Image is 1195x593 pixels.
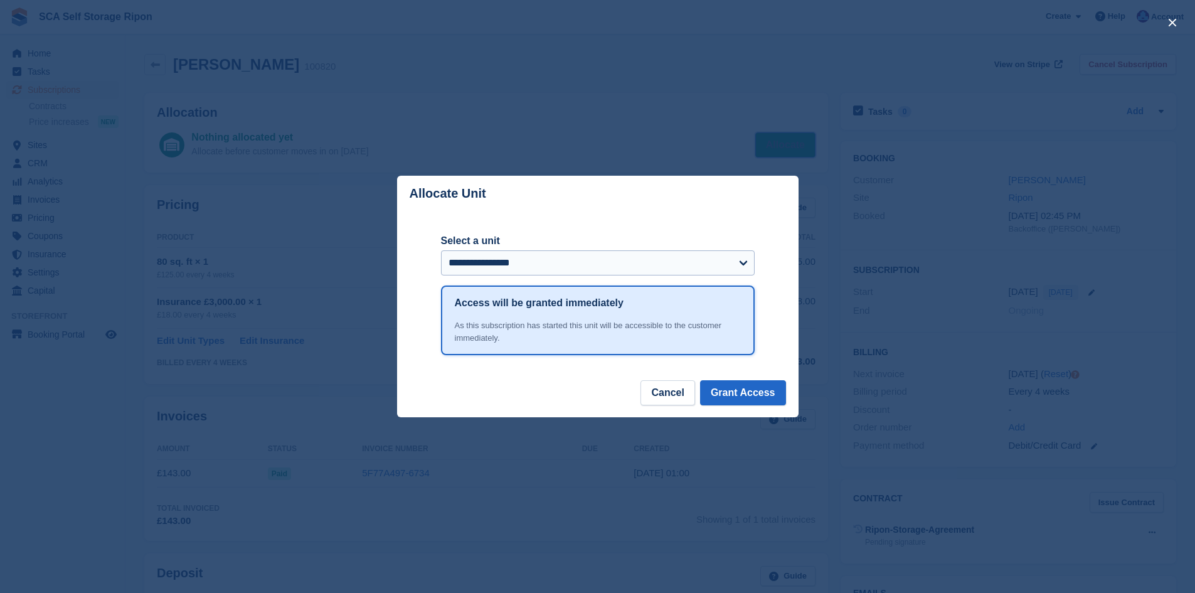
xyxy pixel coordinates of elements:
[455,319,741,344] div: As this subscription has started this unit will be accessible to the customer immediately.
[410,186,486,201] p: Allocate Unit
[441,233,755,248] label: Select a unit
[700,380,786,405] button: Grant Access
[1162,13,1182,33] button: close
[455,296,624,311] h1: Access will be granted immediately
[640,380,694,405] button: Cancel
